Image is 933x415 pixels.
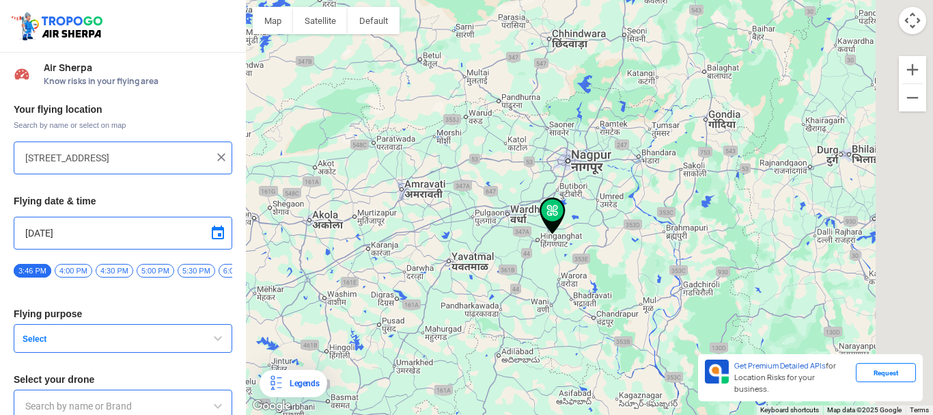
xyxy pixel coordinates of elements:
[856,363,916,382] div: Request
[14,375,232,384] h3: Select your drone
[14,309,232,319] h3: Flying purpose
[253,7,293,34] button: Show street map
[284,375,319,392] div: Legends
[44,76,232,87] span: Know risks in your flying area
[14,66,30,82] img: Risk Scores
[44,62,232,73] span: Air Sherpa
[214,150,228,164] img: ic_close.png
[729,360,856,396] div: for Location Risks for your business.
[14,264,51,278] span: 3:46 PM
[899,56,926,83] button: Zoom in
[14,196,232,206] h3: Flying date & time
[14,324,232,353] button: Select
[293,7,348,34] button: Show satellite imagery
[55,264,92,278] span: 4:00 PM
[14,105,232,114] h3: Your flying location
[734,361,826,371] span: Get Premium Detailed APIs
[25,398,221,414] input: Search by name or Brand
[178,264,215,278] span: 5:30 PM
[25,150,210,166] input: Search your flying location
[219,264,256,278] span: 6:00 PM
[760,405,819,415] button: Keyboard shortcuts
[10,10,107,42] img: ic_tgdronemaps.svg
[17,334,188,345] span: Select
[249,397,294,415] a: Open this area in Google Maps (opens a new window)
[899,84,926,111] button: Zoom out
[268,375,284,392] img: Legends
[14,120,232,131] span: Search by name or select on map
[899,7,926,34] button: Map camera controls
[249,397,294,415] img: Google
[705,360,729,384] img: Premium APIs
[96,264,133,278] span: 4:30 PM
[910,406,929,414] a: Terms
[827,406,902,414] span: Map data ©2025 Google
[137,264,174,278] span: 5:00 PM
[25,225,221,241] input: Select Date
